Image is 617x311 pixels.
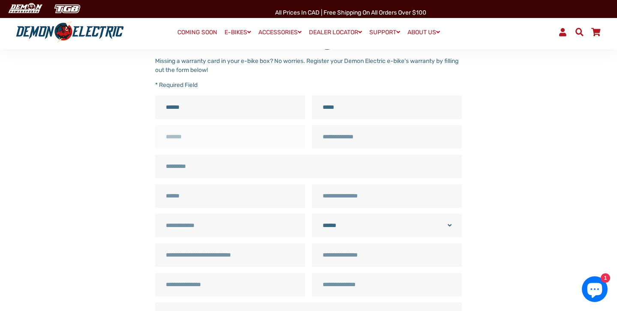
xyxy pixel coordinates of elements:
[13,21,127,43] img: Demon Electric logo
[306,26,365,39] a: DEALER LOCATOR
[50,2,85,16] img: TGB Canada
[174,27,220,39] a: COMING SOON
[404,26,443,39] a: ABOUT US
[155,81,462,90] p: * Required Field
[366,26,403,39] a: SUPPORT
[222,26,254,39] a: E-BIKES
[275,9,426,16] span: All Prices in CAD | Free shipping on all orders over $100
[4,2,45,16] img: Demon Electric
[579,276,610,304] inbox-online-store-chat: Shopify online store chat
[155,57,462,75] div: Missing a warranty card in your e-bike box? No worries. Register your Demon Electric e-bike's war...
[255,26,305,39] a: ACCESSORIES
